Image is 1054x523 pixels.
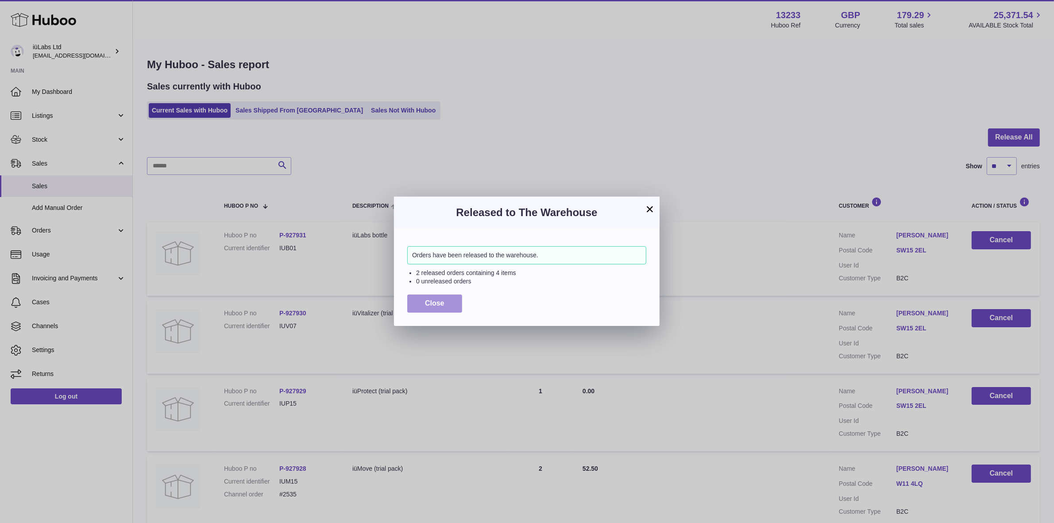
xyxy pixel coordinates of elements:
[416,269,646,277] li: 2 released orders containing 4 items
[425,299,444,307] span: Close
[407,246,646,264] div: Orders have been released to the warehouse.
[407,294,462,313] button: Close
[407,205,646,220] h3: Released to The Warehouse
[645,204,655,214] button: ×
[416,277,646,286] li: 0 unreleased orders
